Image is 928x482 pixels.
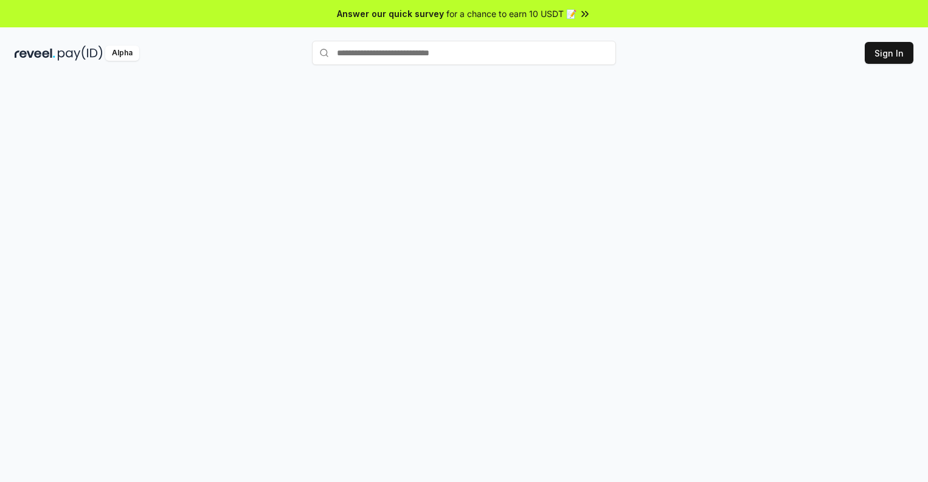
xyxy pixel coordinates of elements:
[337,7,444,20] span: Answer our quick survey
[58,46,103,61] img: pay_id
[105,46,139,61] div: Alpha
[15,46,55,61] img: reveel_dark
[446,7,577,20] span: for a chance to earn 10 USDT 📝
[865,42,913,64] button: Sign In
